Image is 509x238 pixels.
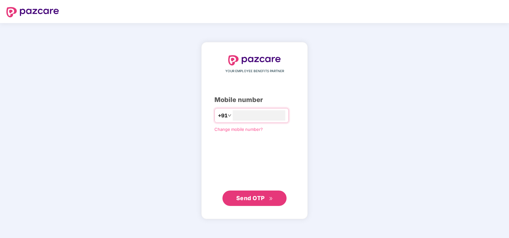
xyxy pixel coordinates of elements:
[228,55,281,65] img: logo
[228,114,231,117] span: down
[218,112,228,120] span: +91
[6,7,59,17] img: logo
[214,95,295,105] div: Mobile number
[269,197,273,201] span: double-right
[225,69,284,74] span: YOUR EMPLOYEE BENEFITS PARTNER
[236,195,265,201] span: Send OTP
[214,127,263,132] a: Change mobile number?
[222,191,287,206] button: Send OTPdouble-right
